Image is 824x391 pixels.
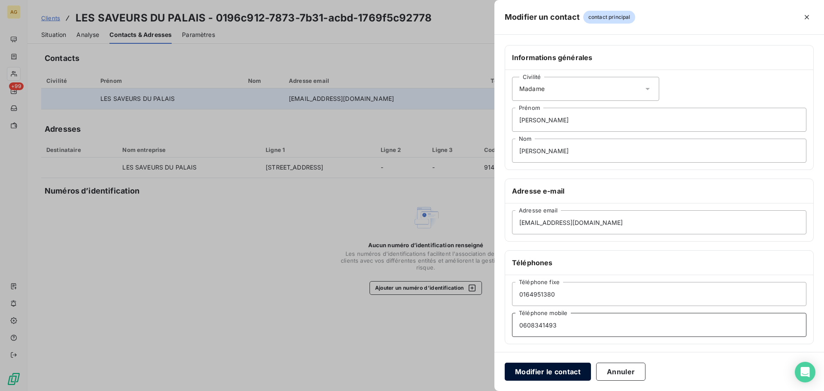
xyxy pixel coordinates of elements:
[512,313,806,337] input: placeholder
[512,52,806,63] h6: Informations générales
[512,139,806,163] input: placeholder
[519,85,545,93] span: Madame
[512,108,806,132] input: placeholder
[512,186,806,196] h6: Adresse e-mail
[512,282,806,306] input: placeholder
[505,11,580,23] h5: Modifier un contact
[512,258,806,268] h6: Téléphones
[795,362,815,382] div: Open Intercom Messenger
[505,363,591,381] button: Modifier le contact
[583,11,636,24] span: contact principal
[512,210,806,234] input: placeholder
[596,363,645,381] button: Annuler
